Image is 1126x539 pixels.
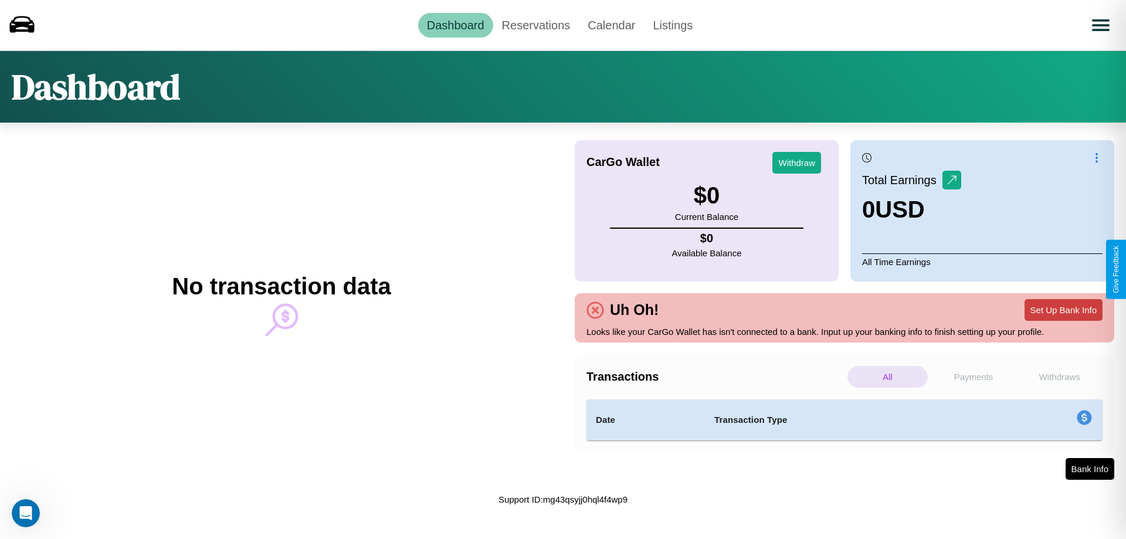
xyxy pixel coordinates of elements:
[1112,246,1120,293] div: Give Feedback
[12,499,40,527] iframe: Intercom live chat
[1084,9,1117,42] button: Open menu
[586,370,844,384] h4: Transactions
[12,63,180,111] h1: Dashboard
[498,491,628,507] p: Support ID: mg43qsyjj0hql4f4wp9
[772,152,821,174] button: Withdraw
[1019,366,1100,388] p: Withdraws
[862,196,961,223] h3: 0 USD
[672,232,742,245] h4: $ 0
[493,13,579,38] a: Reservations
[586,155,660,169] h4: CarGo Wallet
[672,245,742,261] p: Available Balance
[714,413,981,427] h4: Transaction Type
[1025,299,1103,321] button: Set Up Bank Info
[644,13,701,38] a: Listings
[604,301,664,318] h4: Uh Oh!
[586,324,1103,340] p: Looks like your CarGo Wallet has isn't connected to a bank. Input up your banking info to finish ...
[586,399,1103,440] table: simple table
[596,413,696,427] h4: Date
[579,13,644,38] a: Calendar
[675,182,738,209] h3: $ 0
[847,366,928,388] p: All
[862,253,1103,270] p: All Time Earnings
[934,366,1014,388] p: Payments
[862,170,942,191] p: Total Earnings
[418,13,493,38] a: Dashboard
[172,273,391,300] h2: No transaction data
[675,209,738,225] p: Current Balance
[1066,458,1114,480] button: Bank Info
